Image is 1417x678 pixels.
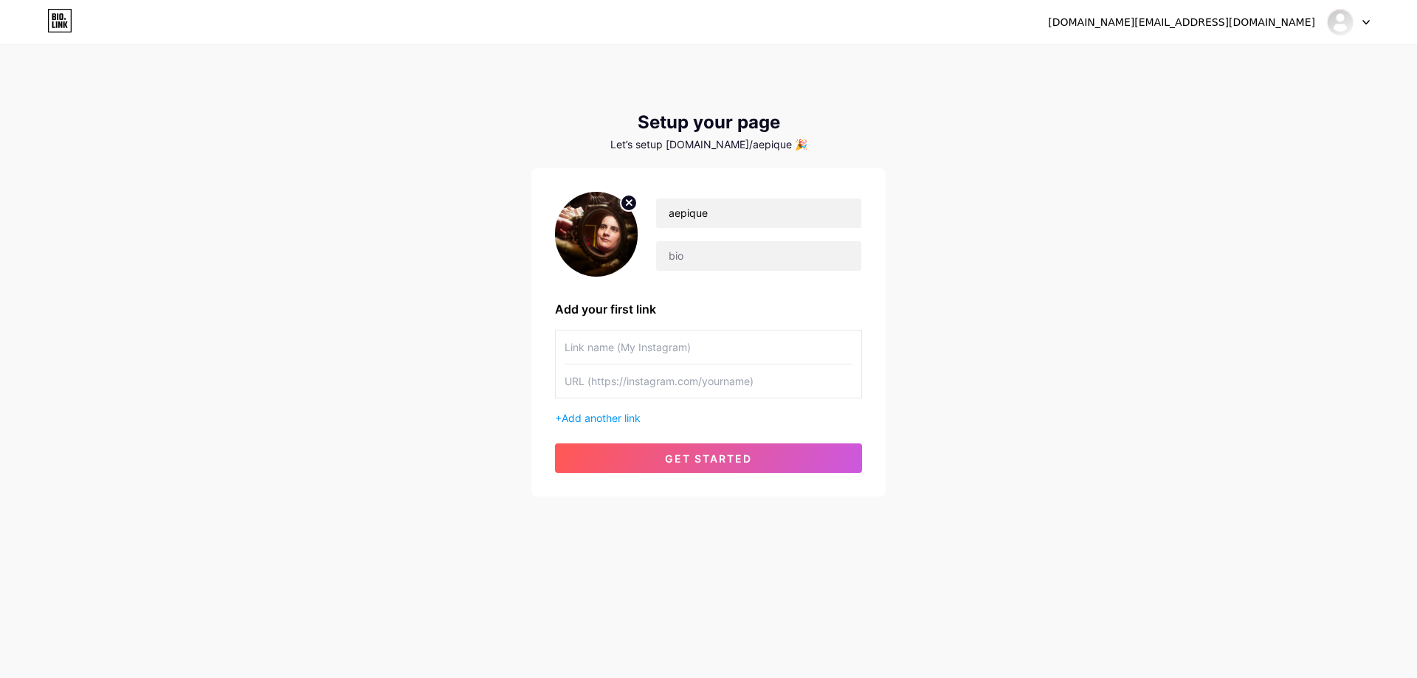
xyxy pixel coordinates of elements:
[1048,15,1315,30] div: [DOMAIN_NAME][EMAIL_ADDRESS][DOMAIN_NAME]
[1326,8,1354,36] img: aepique
[555,300,862,318] div: Add your first link
[656,241,861,271] input: bio
[531,139,886,151] div: Let’s setup [DOMAIN_NAME]/aepique 🎉
[555,443,862,473] button: get started
[565,331,852,364] input: Link name (My Instagram)
[665,452,752,465] span: get started
[555,192,638,277] img: profile pic
[562,412,641,424] span: Add another link
[555,410,862,426] div: +
[565,364,852,398] input: URL (https://instagram.com/yourname)
[531,112,886,133] div: Setup your page
[656,198,861,228] input: Your name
